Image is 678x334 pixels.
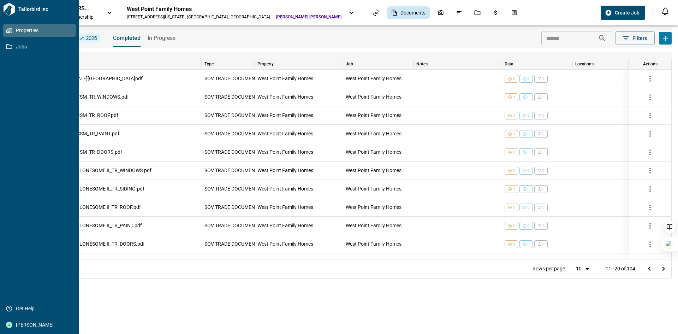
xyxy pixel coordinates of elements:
[513,242,515,246] span: 0
[106,30,176,47] div: base tabs
[127,14,270,20] div: [STREET_ADDRESS][US_STATE] , [GEOGRAPHIC_DATA] , [GEOGRAPHIC_DATA]
[513,224,515,228] span: 0
[257,131,313,136] div: West Point Family Homes
[3,40,76,53] a: Jobs
[40,150,122,154] span: BB-WPFH-USAG CSM_TR_DOORS.pdf
[257,58,274,70] div: Property
[513,132,515,136] span: 0
[528,113,530,118] span: 0
[346,150,402,154] div: West Point Family Homes
[542,77,545,81] span: 0
[542,169,545,173] span: 0
[257,113,313,118] div: West Point Family Homes
[387,6,430,19] div: Documents
[632,35,647,42] span: Filters
[470,7,485,19] div: Jobs
[660,6,671,17] button: Open notification feed
[656,262,671,276] button: Go to next page
[40,223,142,228] span: BB-WPFH-STONY LONESOME II_TR_PAINT.pdf
[452,7,466,19] div: Issues & Info
[528,224,530,228] span: 0
[414,58,502,70] div: Notes
[204,223,258,228] span: SOV TRADE DOCUMENT
[433,7,448,19] div: Photos
[488,7,503,19] div: Budgets
[346,187,402,191] div: West Point Family Homes
[542,95,545,99] span: 0
[542,113,545,118] span: 0
[148,35,176,42] span: In Progress
[513,205,515,210] span: 0
[542,205,545,210] span: 0
[40,168,151,173] span: BB-WPFH-STONY LONESOME II_TR_WINDOWS.pdf
[513,113,515,118] span: 0
[513,95,515,99] span: 0
[3,24,76,37] a: Properties
[346,205,402,210] div: West Point Family Homes
[204,76,258,81] span: SOV TRADE DOCUMENT
[12,43,70,50] span: Jobs
[642,262,656,276] button: Go to previous page
[615,31,655,45] button: Filters
[542,150,545,154] span: 0
[12,321,70,328] span: [PERSON_NAME]
[257,168,313,173] div: West Point Family Homes
[513,187,515,191] span: 0
[513,169,515,173] span: 0
[369,7,383,19] div: Asset View
[615,9,640,16] span: Create Job
[346,168,402,173] div: West Point Family Homes
[343,58,414,70] div: Job
[528,205,530,210] span: 0
[533,266,566,271] p: Rows per page:
[542,132,545,136] span: 0
[542,224,545,228] span: 0
[502,58,572,70] div: Data
[346,113,402,118] div: West Point Family Homes
[204,131,258,136] span: SOV TRADE DOCUMENT
[78,35,97,42] span: 2025
[12,305,70,312] span: Get Help
[528,95,530,99] span: 0
[528,77,530,81] span: 0
[346,223,402,228] div: West Point Family Homes
[528,187,530,191] span: 0
[346,131,402,136] div: West Point Family Homes
[40,76,143,81] span: BB-WPFH-[US_STATE][GEOGRAPHIC_DATA]pdf
[40,113,118,118] span: BB-WPFH-USAG CSM_TR_ROOF.pdf
[255,58,343,70] div: Property
[346,95,402,99] div: West Point Family Homes
[204,242,258,246] span: SOV TRADE DOCUMENT
[257,242,313,246] div: West Point Family Homes
[204,113,258,118] span: SOV TRADE DOCUMENT
[542,242,545,246] span: 0
[643,58,658,70] div: Actions
[214,59,224,69] button: Sort
[346,242,402,246] div: West Point Family Homes
[16,6,76,13] span: Tailorbird Inc
[12,27,70,34] span: Properties
[204,187,258,191] span: SOV TRADE DOCUMENT
[204,205,258,210] span: SOV TRADE DOCUMENT
[26,58,202,70] div: File Name
[573,264,590,274] div: 10
[542,187,545,191] span: 0
[257,223,313,228] div: West Point Family Homes
[513,77,515,81] span: 0
[204,150,258,154] span: SOV TRADE DOCUMENT
[40,205,141,210] span: BB-WPFH-STONY LONESOME II_TR_ROOF.pdf
[400,9,426,16] span: Documents
[346,58,353,70] div: Job
[513,150,515,154] span: 0
[257,187,313,191] div: West Point Family Homes
[575,58,594,70] div: Locations
[528,169,530,173] span: 0
[528,150,530,154] span: 0
[528,132,530,136] span: 0
[257,95,313,99] div: West Point Family Homes
[40,95,129,99] span: BB-WPFH-USAG CSM_TR_WINDOWS.pdf
[40,131,119,136] span: BB-WPFH-USAG CSM_TR_PAINT.pdf
[606,266,635,271] p: 11–20 of 104
[629,58,671,70] div: Actions
[76,34,100,42] button: 2025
